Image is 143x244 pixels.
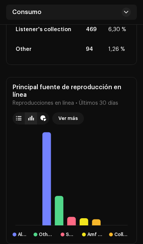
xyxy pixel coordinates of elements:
div: Collection [114,231,130,238]
div: Other [16,46,32,52]
div: Principal fuente de reproducción en línea [13,83,130,99]
span: • [76,100,77,106]
div: 1,26 % [108,46,127,52]
div: Amf station seed [87,231,103,238]
span: Consumo [12,9,42,15]
div: 6,30 % [108,27,127,33]
div: 94 [86,46,105,52]
span: Reproducciones en línea [13,100,74,106]
button: Ver más [52,112,84,124]
span: Últimos 30 días [79,100,118,106]
div: 469 [86,27,105,33]
span: Ver más [58,111,78,126]
div: Other Playlist [39,231,55,238]
div: Listener's collection [16,27,71,33]
div: Album [18,231,27,238]
div: Songs [66,231,76,238]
